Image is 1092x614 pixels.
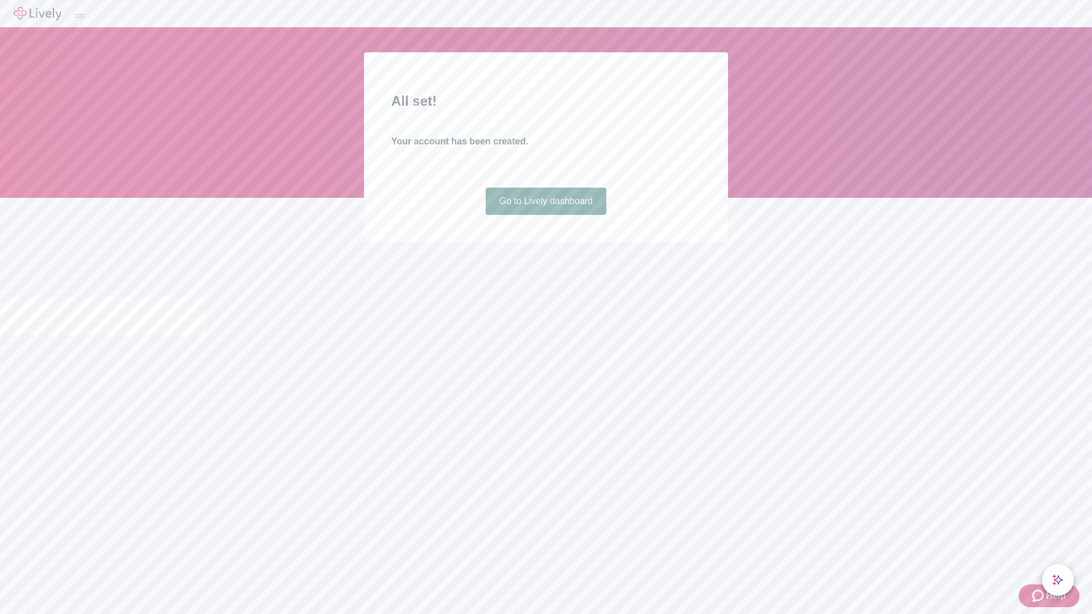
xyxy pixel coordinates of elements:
[1042,564,1074,596] button: chat
[1046,589,1066,603] span: Help
[1052,574,1064,586] svg: Lively AI Assistant
[1032,589,1046,603] svg: Zendesk support icon
[486,188,607,215] a: Go to Lively dashboard
[1019,584,1079,607] button: Zendesk support iconHelp
[391,91,701,111] h2: All set!
[391,135,701,148] h4: Your account has been created.
[14,7,61,20] img: Lively
[75,14,84,18] button: Log out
